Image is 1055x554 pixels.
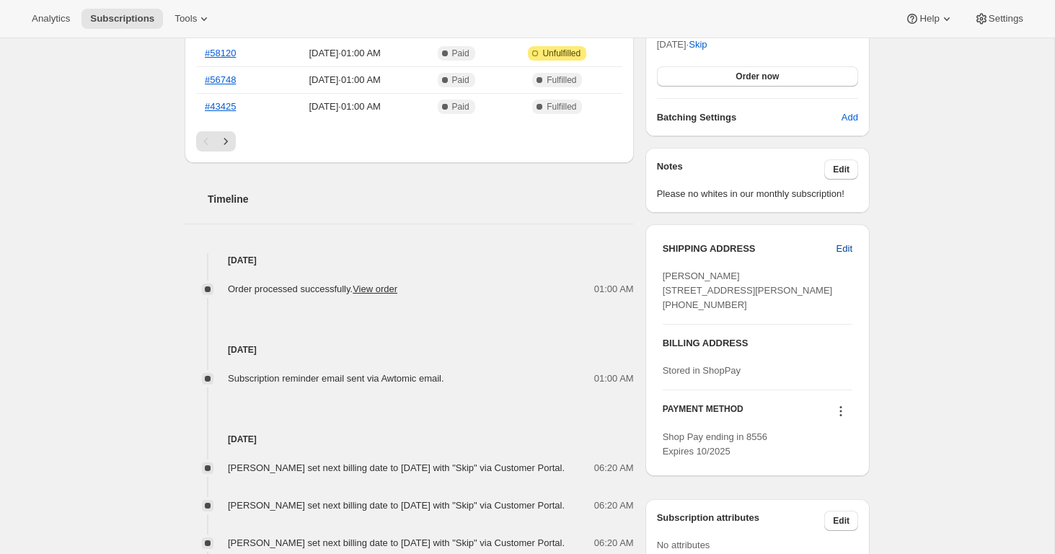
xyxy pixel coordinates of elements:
span: Settings [989,13,1023,25]
span: [DATE] · 01:00 AM [278,46,411,61]
span: [PERSON_NAME] set next billing date to [DATE] with "Skip" via Customer Portal. [228,462,565,473]
button: Add [833,106,867,129]
button: Settings [966,9,1032,29]
span: 06:20 AM [594,536,634,550]
span: Subscription reminder email sent via Awtomic email. [228,373,444,384]
span: Please no whites in our monthly subscription! [657,187,858,201]
button: Subscriptions [81,9,163,29]
h6: Batching Settings [657,110,842,125]
span: Skip [689,38,707,52]
span: Shop Pay ending in 8556 Expires 10/2025 [663,431,767,457]
span: [PERSON_NAME] set next billing date to [DATE] with "Skip" via Customer Portal. [228,537,565,548]
button: Edit [824,511,858,531]
a: View order [353,283,397,294]
button: Order now [657,66,858,87]
span: Order now [736,71,779,82]
button: Skip [680,33,715,56]
span: [DATE] · [657,39,707,50]
button: Edit [824,159,858,180]
span: 01:00 AM [594,371,634,386]
span: 06:20 AM [594,498,634,513]
span: Analytics [32,13,70,25]
h3: PAYMENT METHOD [663,403,743,423]
span: Edit [833,515,849,527]
button: Help [896,9,962,29]
span: Edit [833,164,849,175]
span: [DATE] · 01:00 AM [278,73,411,87]
button: Next [216,131,236,151]
h3: Subscription attributes [657,511,825,531]
span: Stored in ShopPay [663,365,741,376]
span: 01:00 AM [594,282,634,296]
span: Order processed successfully. [228,283,397,294]
nav: Pagination [196,131,622,151]
h4: [DATE] [185,253,634,268]
button: Analytics [23,9,79,29]
button: Edit [828,237,861,260]
span: 06:20 AM [594,461,634,475]
h3: SHIPPING ADDRESS [663,242,837,256]
a: #43425 [205,101,236,112]
button: Tools [166,9,220,29]
span: Fulfilled [547,101,576,113]
span: Fulfilled [547,74,576,86]
span: Tools [175,13,197,25]
span: Paid [452,74,469,86]
span: Paid [452,101,469,113]
span: Subscriptions [90,13,154,25]
span: [PERSON_NAME] set next billing date to [DATE] with "Skip" via Customer Portal. [228,500,565,511]
a: #58120 [205,48,236,58]
h2: Timeline [208,192,634,206]
span: Add [842,110,858,125]
span: No attributes [657,540,710,550]
h4: [DATE] [185,343,634,357]
span: Paid [452,48,469,59]
span: [DATE] · 01:00 AM [278,100,411,114]
span: [PERSON_NAME] [STREET_ADDRESS][PERSON_NAME] [PHONE_NUMBER] [663,271,833,310]
h4: [DATE] [185,432,634,447]
a: #56748 [205,74,236,85]
span: Help [919,13,939,25]
h3: BILLING ADDRESS [663,336,852,351]
h3: Notes [657,159,825,180]
span: Edit [837,242,852,256]
span: Unfulfilled [542,48,581,59]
